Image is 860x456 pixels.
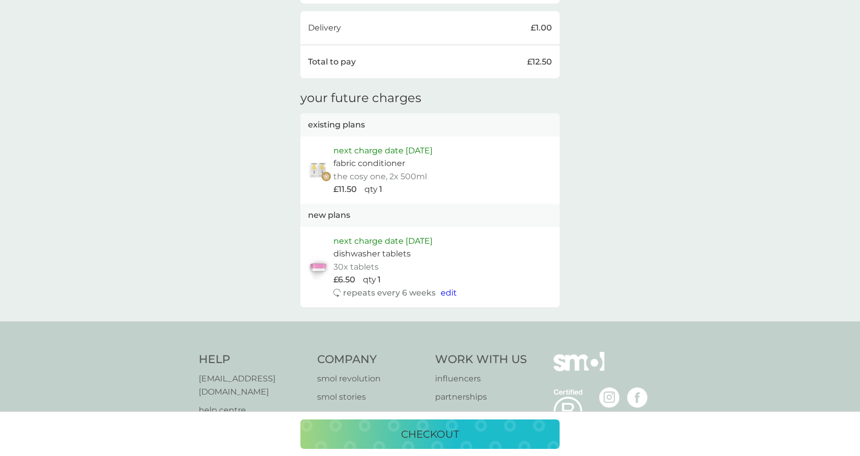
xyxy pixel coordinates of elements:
a: smol stories [317,390,425,404]
h4: Help [199,352,307,368]
p: £11.50 [333,183,357,196]
p: 30x tablets [333,260,379,274]
span: edit [441,288,457,298]
button: edit [441,286,457,300]
a: partnerships [435,390,527,404]
h4: Company [317,352,425,368]
p: the cosy one, 2x 500ml [333,170,427,183]
h3: your future charges [300,91,421,106]
p: fabric conditioner [333,157,405,170]
p: qty [363,273,376,286]
p: next charge date [DATE] [333,144,433,157]
p: 1 [378,273,381,286]
img: visit the smol Facebook page [627,387,648,408]
a: press [435,409,527,422]
a: help centre [199,404,307,417]
p: existing plans [308,118,365,132]
p: £1.00 [531,21,552,35]
a: our claims [317,409,425,422]
img: visit the smol Instagram page [599,387,620,408]
a: [EMAIL_ADDRESS][DOMAIN_NAME] [199,372,307,398]
p: 1 [379,183,382,196]
a: influencers [435,372,527,385]
p: dishwasher tablets [333,247,411,260]
p: Total to pay [308,55,356,69]
p: £6.50 [333,273,355,286]
p: next charge date [DATE] [333,235,433,248]
p: Delivery [308,21,341,35]
button: checkout [300,419,560,449]
img: smol [554,352,604,386]
p: checkout [401,426,459,442]
p: repeats every 6 weeks [343,286,436,300]
p: new plans [308,209,350,222]
a: smol revolution [317,372,425,385]
p: qty [364,183,378,196]
p: £12.50 [527,55,552,69]
h4: Work With Us [435,352,527,368]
